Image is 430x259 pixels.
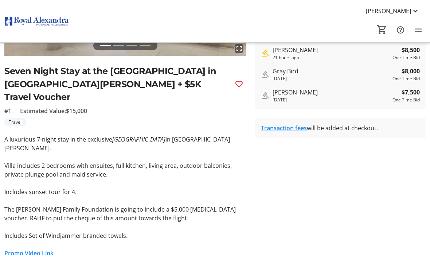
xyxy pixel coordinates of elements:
[392,76,420,82] div: One Time Bid
[392,97,420,103] div: One Time Bid
[232,77,246,92] button: Favourite
[402,88,420,97] strong: $7,500
[261,70,270,79] mat-icon: Outbid
[261,124,420,132] div: will be added at checkout.
[4,118,26,126] tr-label-badge: Travel
[20,107,87,115] span: Estimated Value: $15,000
[4,161,246,179] p: Villa includes 2 bedrooms with ensuites, full kitchen, living area, outdoor balconies, private pl...
[4,3,69,39] img: Royal Alexandra Hospital Foundation's Logo
[273,97,390,103] div: [DATE]
[4,249,54,257] a: Promo Video Link
[4,107,11,115] span: #1
[273,76,390,82] div: [DATE]
[360,5,426,17] button: [PERSON_NAME]
[273,88,390,97] div: [PERSON_NAME]
[402,67,420,76] strong: $8,000
[4,135,246,152] p: A luxurious 7-night stay in the exclusive in [GEOGRAPHIC_DATA][PERSON_NAME].
[366,7,411,15] span: [PERSON_NAME]
[4,231,246,240] p: Includes Set of Windjammer branded towels.
[393,23,408,37] button: Help
[4,65,229,104] h2: Seven Night Stay at the [GEOGRAPHIC_DATA] in [GEOGRAPHIC_DATA][PERSON_NAME] + $5K Travel Voucher
[392,54,420,61] div: One Time Bid
[261,124,307,132] a: Transaction fees
[4,188,246,196] p: Includes sunset tour for 4.
[112,135,165,143] em: [GEOGRAPHIC_DATA]
[4,205,246,223] p: The [PERSON_NAME] Family Foundation is going to include a $5,000 [MEDICAL_DATA] voucher. RAHF to ...
[402,46,420,54] strong: $8,500
[375,23,388,36] button: Cart
[273,54,390,61] div: 21 hours ago
[261,91,270,100] mat-icon: Outbid
[273,67,390,76] div: Gray Bird
[261,49,270,58] mat-icon: Highest bid
[273,46,390,54] div: [PERSON_NAME]
[235,44,243,53] mat-icon: fullscreen
[411,23,426,37] button: Menu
